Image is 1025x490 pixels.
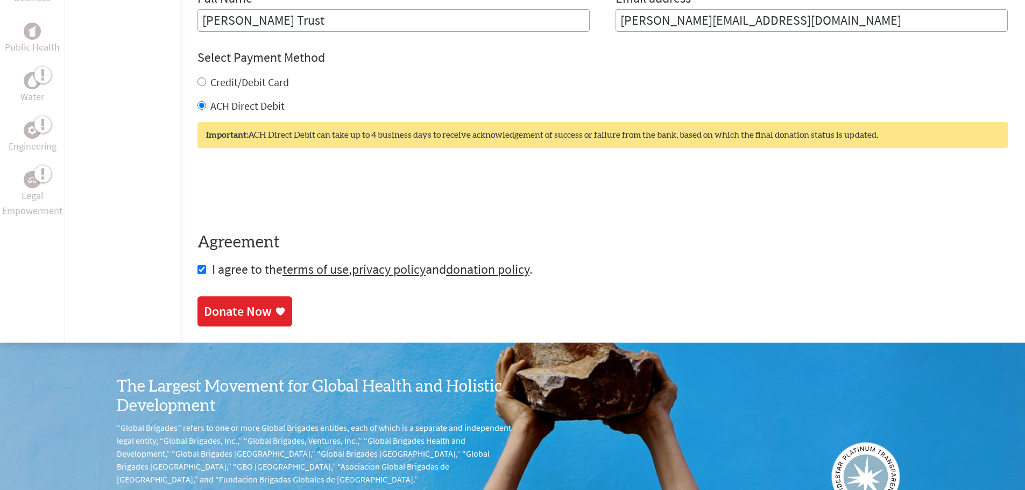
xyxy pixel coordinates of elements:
label: Credit/Debit Card [210,75,289,89]
a: donation policy [446,261,529,278]
a: WaterWater [20,72,44,104]
a: privacy policy [352,261,426,278]
h4: Agreement [197,233,1008,252]
h4: Select Payment Method [197,49,1008,66]
div: Engineering [24,122,41,139]
img: Legal Empowerment [28,176,37,183]
a: Donate Now [197,296,292,326]
p: Engineering [9,139,56,154]
a: EngineeringEngineering [9,122,56,154]
div: Water [24,72,41,89]
label: ACH Direct Debit [210,99,285,112]
div: ACH Direct Debit can take up to 4 business days to receive acknowledgement of success or failure ... [197,122,1008,148]
img: Water [28,75,37,87]
p: Water [20,89,44,104]
p: Public Health [5,40,60,55]
a: terms of use [282,261,349,278]
span: I agree to the , and . [212,261,533,278]
a: Public HealthPublic Health [5,23,60,55]
iframe: reCAPTCHA [197,169,361,211]
p: Legal Empowerment [2,188,62,218]
a: Legal EmpowermentLegal Empowerment [2,171,62,218]
img: Public Health [28,26,37,37]
p: “Global Brigades” refers to one or more Global Brigades entities, each of which is a separate and... [117,421,513,486]
img: Engineering [28,126,37,134]
h3: The Largest Movement for Global Health and Holistic Development [117,377,513,416]
div: Donate Now [204,303,272,320]
strong: Important: [206,131,248,139]
div: Legal Empowerment [24,171,41,188]
div: Public Health [24,23,41,40]
input: Your Email [616,9,1008,32]
input: Enter Full Name [197,9,590,32]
